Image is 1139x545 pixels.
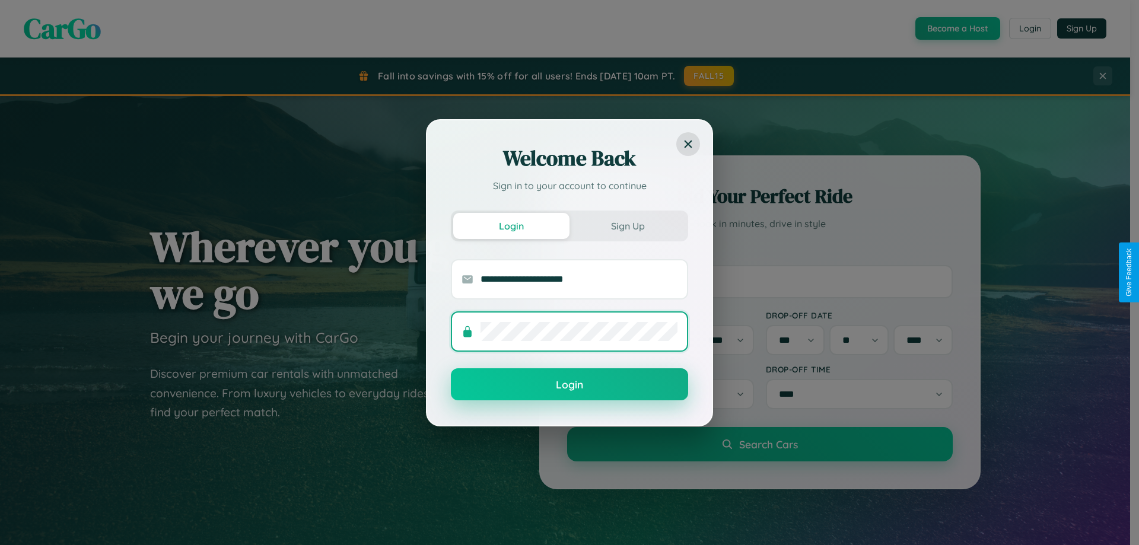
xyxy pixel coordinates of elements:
h2: Welcome Back [451,144,688,173]
p: Sign in to your account to continue [451,179,688,193]
button: Login [451,368,688,400]
button: Login [453,213,569,239]
div: Give Feedback [1125,248,1133,297]
button: Sign Up [569,213,686,239]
